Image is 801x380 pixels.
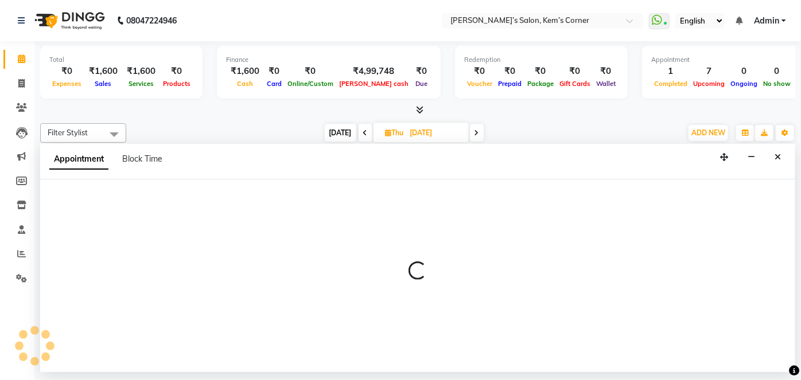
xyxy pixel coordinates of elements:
span: Package [524,80,557,88]
div: ₹1,600 [122,65,160,78]
span: Online/Custom [285,80,336,88]
b: 08047224946 [126,5,177,37]
span: Gift Cards [557,80,593,88]
span: Products [160,80,193,88]
div: ₹0 [524,65,557,78]
div: Appointment [651,55,794,65]
span: [DATE] [325,124,356,142]
img: logo [29,5,108,37]
span: Appointment [49,149,108,170]
div: 0 [760,65,794,78]
div: ₹0 [264,65,285,78]
button: ADD NEW [689,125,728,141]
span: No show [760,80,794,88]
span: Expenses [49,80,84,88]
span: Services [126,80,157,88]
span: Ongoing [728,80,760,88]
div: ₹4,99,748 [336,65,411,78]
div: Finance [226,55,431,65]
span: Card [264,80,285,88]
div: 7 [690,65,728,78]
span: Prepaid [495,80,524,88]
span: Wallet [593,80,619,88]
span: Thu [383,128,407,137]
div: ₹1,600 [226,65,264,78]
div: 1 [651,65,690,78]
span: ADD NEW [691,128,725,137]
span: Due [413,80,430,88]
div: ₹0 [593,65,619,78]
div: Total [49,55,193,65]
div: ₹0 [160,65,193,78]
div: Redemption [464,55,619,65]
div: ₹0 [285,65,336,78]
span: Completed [651,80,690,88]
span: Cash [234,80,256,88]
div: 0 [728,65,760,78]
span: Sales [92,80,115,88]
div: ₹0 [495,65,524,78]
div: ₹0 [464,65,495,78]
div: ₹0 [49,65,84,78]
span: Voucher [464,80,495,88]
span: Upcoming [690,80,728,88]
button: Close [769,148,786,166]
div: ₹0 [557,65,593,78]
div: ₹0 [411,65,431,78]
input: 2025-09-04 [407,124,464,142]
span: Filter Stylist [48,128,88,137]
span: Block Time [122,154,162,164]
span: [PERSON_NAME] cash [336,80,411,88]
div: ₹1,600 [84,65,122,78]
span: Admin [754,15,779,27]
